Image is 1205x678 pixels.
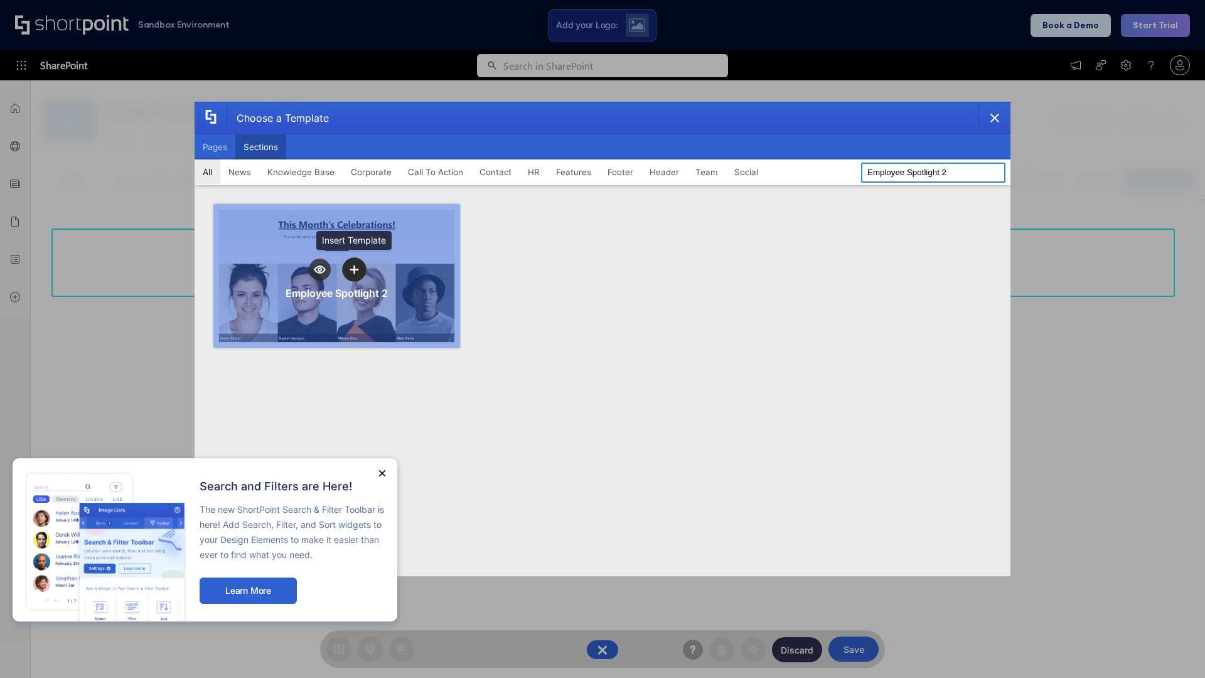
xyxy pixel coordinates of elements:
[400,159,471,185] button: Call To Action
[259,159,343,185] button: Knowledge Base
[195,102,1010,576] div: template selector
[1142,618,1205,678] iframe: Chat Widget
[548,159,599,185] button: Features
[471,159,520,185] button: Contact
[687,159,726,185] button: Team
[200,480,385,493] h2: Search and Filters are Here!
[195,159,220,185] button: All
[25,471,187,621] img: new feature image
[227,102,329,134] div: Choose a Template
[235,134,286,159] button: Sections
[195,134,235,159] button: Pages
[200,578,297,604] button: Learn More
[200,502,385,562] p: The new ShortPoint Search & Filter Toolbar is here! Add Search, Filter, and Sort widgets to your ...
[520,159,548,185] button: HR
[599,159,641,185] button: Footer
[286,287,388,299] div: Employee Spotlight 2
[343,159,400,185] button: Corporate
[726,159,766,185] button: Social
[861,163,1005,183] input: Search
[220,159,259,185] button: News
[641,159,687,185] button: Header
